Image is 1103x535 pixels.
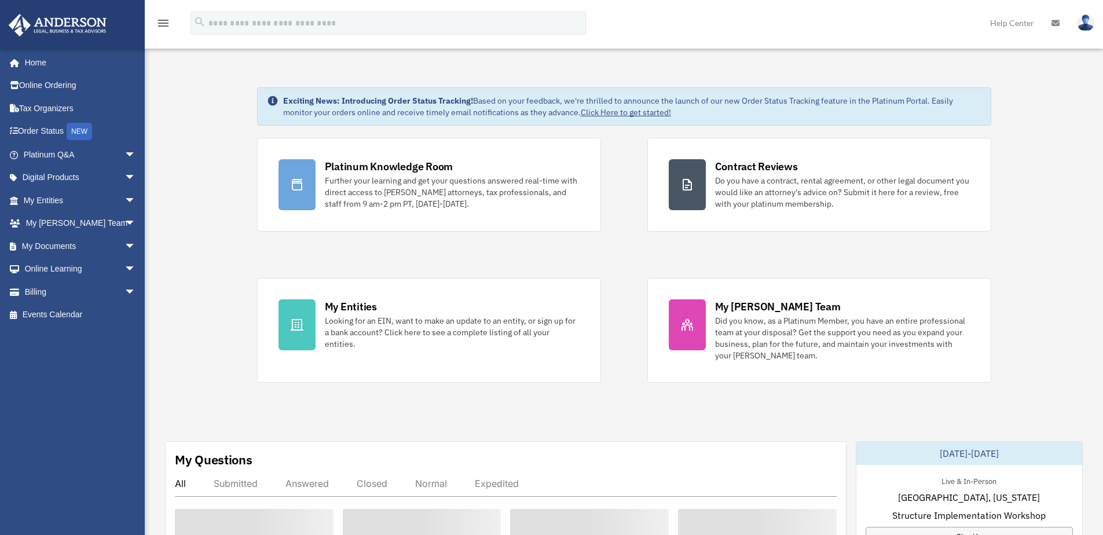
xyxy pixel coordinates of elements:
[124,258,148,281] span: arrow_drop_down
[124,189,148,212] span: arrow_drop_down
[357,478,387,489] div: Closed
[8,166,153,189] a: Digital Productsarrow_drop_down
[8,143,153,166] a: Platinum Q&Aarrow_drop_down
[715,315,970,361] div: Did you know, as a Platinum Member, you have an entire professional team at your disposal? Get th...
[8,303,153,327] a: Events Calendar
[5,14,110,36] img: Anderson Advisors Platinum Portal
[283,95,981,118] div: Based on your feedback, we're thrilled to announce the launch of our new Order Status Tracking fe...
[892,508,1046,522] span: Structure Implementation Workshop
[8,74,153,97] a: Online Ordering
[8,212,153,235] a: My [PERSON_NAME] Teamarrow_drop_down
[8,97,153,120] a: Tax Organizers
[124,234,148,258] span: arrow_drop_down
[8,280,153,303] a: Billingarrow_drop_down
[124,143,148,167] span: arrow_drop_down
[156,20,170,30] a: menu
[715,299,841,314] div: My [PERSON_NAME] Team
[415,478,447,489] div: Normal
[193,16,206,28] i: search
[175,451,252,468] div: My Questions
[647,138,991,232] a: Contract Reviews Do you have a contract, rental agreement, or other legal document you would like...
[257,138,601,232] a: Platinum Knowledge Room Further your learning and get your questions answered real-time with dire...
[715,175,970,210] div: Do you have a contract, rental agreement, or other legal document you would like an attorney's ad...
[67,123,92,140] div: NEW
[932,474,1006,486] div: Live & In-Person
[156,16,170,30] i: menu
[8,120,153,144] a: Order StatusNEW
[285,478,329,489] div: Answered
[8,258,153,281] a: Online Learningarrow_drop_down
[715,159,798,174] div: Contract Reviews
[325,175,580,210] div: Further your learning and get your questions answered real-time with direct access to [PERSON_NAM...
[175,478,186,489] div: All
[1077,14,1094,31] img: User Pic
[257,278,601,383] a: My Entities Looking for an EIN, want to make an update to an entity, or sign up for a bank accoun...
[475,478,519,489] div: Expedited
[124,280,148,304] span: arrow_drop_down
[124,166,148,190] span: arrow_drop_down
[124,212,148,236] span: arrow_drop_down
[581,107,671,118] a: Click Here to get started!
[325,159,453,174] div: Platinum Knowledge Room
[8,234,153,258] a: My Documentsarrow_drop_down
[8,189,153,212] a: My Entitiesarrow_drop_down
[647,278,991,383] a: My [PERSON_NAME] Team Did you know, as a Platinum Member, you have an entire professional team at...
[325,299,377,314] div: My Entities
[856,442,1082,465] div: [DATE]-[DATE]
[283,96,473,106] strong: Exciting News: Introducing Order Status Tracking!
[214,478,258,489] div: Submitted
[325,315,580,350] div: Looking for an EIN, want to make an update to an entity, or sign up for a bank account? Click her...
[898,490,1040,504] span: [GEOGRAPHIC_DATA], [US_STATE]
[8,51,148,74] a: Home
